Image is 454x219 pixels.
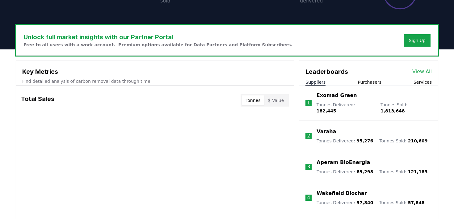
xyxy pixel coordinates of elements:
h3: Unlock full market insights with our Partner Portal [23,32,292,42]
p: 1 [307,99,310,107]
span: 210,609 [408,138,428,143]
p: Tonnes Sold : [379,169,427,175]
p: Tonnes Sold : [379,138,427,144]
a: Exomad Green [317,92,357,99]
p: Tonnes Delivered : [317,102,374,114]
a: Aperam BioEnergia [317,159,370,166]
h3: Total Sales [21,94,54,107]
span: 182,445 [317,108,336,113]
p: Tonnes Sold : [379,200,424,206]
a: Sign Up [409,37,426,44]
span: 95,276 [356,138,373,143]
p: Tonnes Delivered : [317,138,373,144]
button: $ Value [264,95,288,105]
button: Purchasers [358,79,381,85]
a: Varaha [317,128,336,135]
span: 57,840 [356,200,373,205]
span: 1,813,648 [380,108,405,113]
p: Tonnes Delivered : [317,169,373,175]
span: 89,298 [356,169,373,174]
button: Tonnes [242,95,264,105]
h3: Key Metrics [22,67,288,76]
button: Suppliers [305,79,326,85]
span: 121,183 [408,169,428,174]
p: 4 [307,194,310,201]
p: Tonnes Sold : [380,102,432,114]
span: 57,848 [408,200,425,205]
p: Tonnes Delivered : [317,200,373,206]
p: Free to all users with a work account. Premium options available for Data Partners and Platform S... [23,42,292,48]
p: 3 [307,163,310,171]
button: Services [414,79,432,85]
p: Find detailed analysis of carbon removal data through time. [22,78,288,84]
a: View All [412,68,432,75]
h3: Leaderboards [305,67,348,76]
p: 2 [307,132,310,140]
a: Wakefield Biochar [317,190,367,197]
button: Sign Up [404,34,431,47]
